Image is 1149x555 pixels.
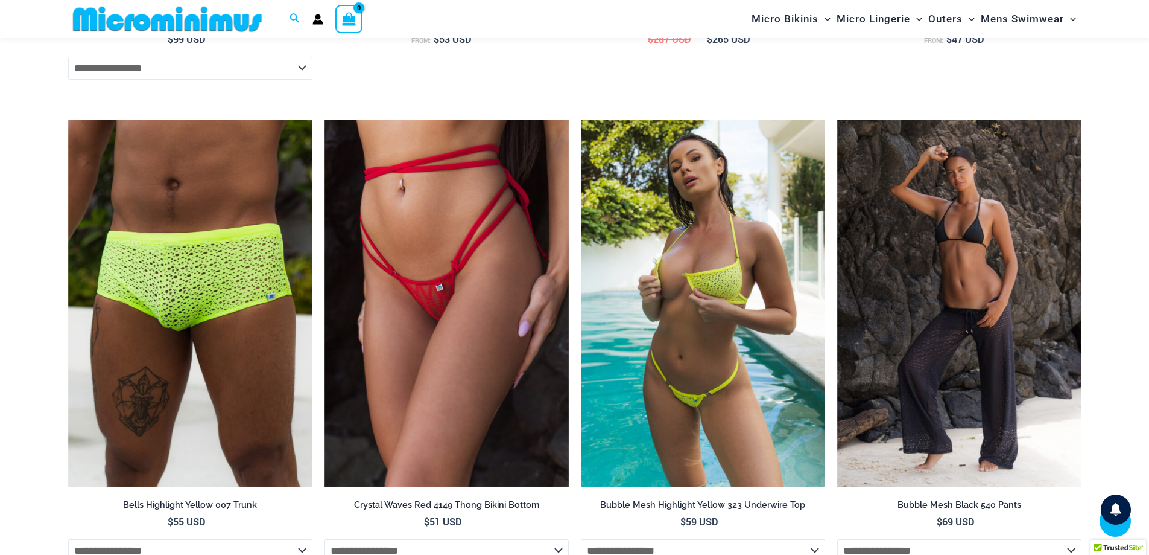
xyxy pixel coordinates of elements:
[981,4,1064,34] span: Mens Swimwear
[581,499,825,511] h2: Bubble Mesh Highlight Yellow 323 Underwire Top
[707,33,750,45] bdi: 265 USD
[68,499,312,511] h2: Bells Highlight Yellow 007 Trunk
[910,4,922,34] span: Menu Toggle
[946,33,984,45] bdi: 47 USD
[978,4,1079,34] a: Mens SwimwearMenu ToggleMenu Toggle
[581,499,825,515] a: Bubble Mesh Highlight Yellow 323 Underwire Top
[752,4,818,34] span: Micro Bikinis
[68,499,312,515] a: Bells Highlight Yellow 007 Trunk
[68,5,267,33] img: MM SHOP LOGO FLAT
[434,33,471,45] bdi: 53 USD
[749,4,834,34] a: Micro BikinisMenu ToggleMenu Toggle
[168,33,205,45] bdi: 99 USD
[937,515,974,528] bdi: 69 USD
[335,5,363,33] a: View Shopping Cart, empty
[290,11,300,27] a: Search icon link
[946,33,952,45] span: $
[818,4,831,34] span: Menu Toggle
[924,36,943,45] span: From:
[168,33,173,45] span: $
[1064,4,1076,34] span: Menu Toggle
[68,120,312,487] img: Bells Highlight Yellow 007 Trunk 01
[648,33,653,45] span: $
[837,4,910,34] span: Micro Lingerie
[434,33,439,45] span: $
[648,33,691,45] bdi: 287 USD
[424,515,429,528] span: $
[68,120,312,487] a: Bells Highlight Yellow 007 Trunk 01Bells Highlight Yellow 007 Trunk 03Bells Highlight Yellow 007 ...
[834,4,925,34] a: Micro LingerieMenu ToggleMenu Toggle
[324,499,569,511] h2: Crystal Waves Red 4149 Thong Bikini Bottom
[424,515,461,528] bdi: 51 USD
[411,36,431,45] span: From:
[168,515,173,528] span: $
[837,499,1081,515] a: Bubble Mesh Black 540 Pants
[324,120,569,487] img: Crystal Waves 4149 Thong 01
[837,120,1081,487] a: Bubble Mesh Black 540 Pants 01Bubble Mesh Black 540 Pants 03Bubble Mesh Black 540 Pants 03
[680,515,686,528] span: $
[837,120,1081,487] img: Bubble Mesh Black 540 Pants 01
[324,499,569,515] a: Crystal Waves Red 4149 Thong Bikini Bottom
[747,2,1081,36] nav: Site Navigation
[928,4,963,34] span: Outers
[925,4,978,34] a: OutersMenu ToggleMenu Toggle
[837,499,1081,511] h2: Bubble Mesh Black 540 Pants
[680,515,718,528] bdi: 59 USD
[937,515,942,528] span: $
[707,33,712,45] span: $
[312,14,323,25] a: Account icon link
[963,4,975,34] span: Menu Toggle
[324,120,569,487] a: Crystal Waves 4149 Thong 01Crystal Waves 305 Tri Top 4149 Thong 01Crystal Waves 305 Tri Top 4149 ...
[168,515,205,528] bdi: 55 USD
[581,120,825,487] a: Bubble Mesh Highlight Yellow 323 Underwire Top 01Bubble Mesh Highlight Yellow 323 Underwire Top 4...
[581,120,825,487] img: Bubble Mesh Highlight Yellow 323 Underwire Top 469 Thong 02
